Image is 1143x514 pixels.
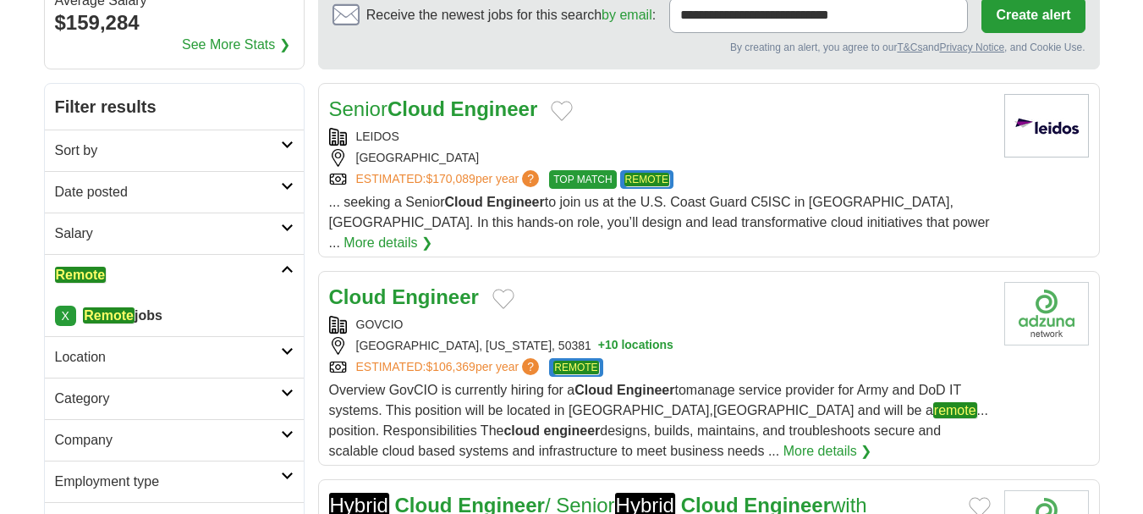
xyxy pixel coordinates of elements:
[366,5,656,25] span: Receive the newest jobs for this search :
[55,306,76,326] a: X
[387,97,445,120] strong: Cloud
[617,383,674,397] strong: Engineer
[55,389,281,409] h2: Category
[553,361,598,374] em: REMOTE
[1004,94,1089,158] img: Leidos logo
[45,336,304,378] a: Location
[574,383,613,397] strong: Cloud
[332,40,1085,55] div: By creating an alert, you agree to our and , and Cookie Use.
[329,285,387,308] strong: Cloud
[182,35,290,55] a: See More Stats ❯
[45,461,304,502] a: Employment type
[356,318,404,331] a: GOVCIO
[426,172,475,185] span: $170,089
[329,149,991,167] div: [GEOGRAPHIC_DATA]
[549,170,616,189] span: TOP MATCH
[45,419,304,461] a: Company
[45,84,304,130] h2: Filter results
[55,8,294,38] div: $159,284
[492,289,514,309] button: Add to favorite jobs
[329,195,990,250] span: ... seeking a Senior to join us at the U.S. Coast Guard C5ISC in [GEOGRAPHIC_DATA], [GEOGRAPHIC_D...
[551,101,573,121] button: Add to favorite jobs
[897,41,922,53] a: T&Cs
[55,182,281,202] h2: Date posted
[45,171,304,213] a: Date posted
[329,383,988,458] span: Overview GovCIO is currently hiring for a tomanage service provider for Army and DoD IT systems. ...
[55,347,281,368] h2: Location
[45,254,304,296] a: Remote
[451,97,538,120] strong: Engineer
[544,423,601,438] strong: engineer
[783,441,872,461] a: More details ❯
[83,307,162,323] strong: jobs
[444,195,482,209] strong: Cloud
[426,360,475,373] span: $106,369
[45,130,304,171] a: Sort by
[522,170,539,187] span: ?
[598,337,605,355] span: +
[598,337,673,355] button: +10 locations
[343,233,432,253] a: More details ❯
[933,402,977,418] em: remote
[55,472,281,492] h2: Employment type
[1004,282,1089,345] img: GovCIO logo
[522,358,539,375] span: ?
[503,423,540,438] strong: cloud
[356,130,399,143] a: LEIDOS
[83,307,135,323] em: Remote
[45,213,304,254] a: Salary
[45,378,304,419] a: Category
[602,8,652,22] a: by email
[55,267,107,283] em: Remote
[55,224,281,244] h2: Salary
[329,285,479,308] a: Cloud Engineer
[55,141,281,161] h2: Sort by
[624,173,669,186] em: REMOTE
[486,195,544,209] strong: Engineer
[55,430,281,450] h2: Company
[329,97,538,120] a: SeniorCloud Engineer
[329,337,991,355] div: [GEOGRAPHIC_DATA], [US_STATE], 50381
[356,170,543,189] a: ESTIMATED:$170,089per year?
[392,285,479,308] strong: Engineer
[939,41,1004,53] a: Privacy Notice
[356,358,543,377] a: ESTIMATED:$106,369per year?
